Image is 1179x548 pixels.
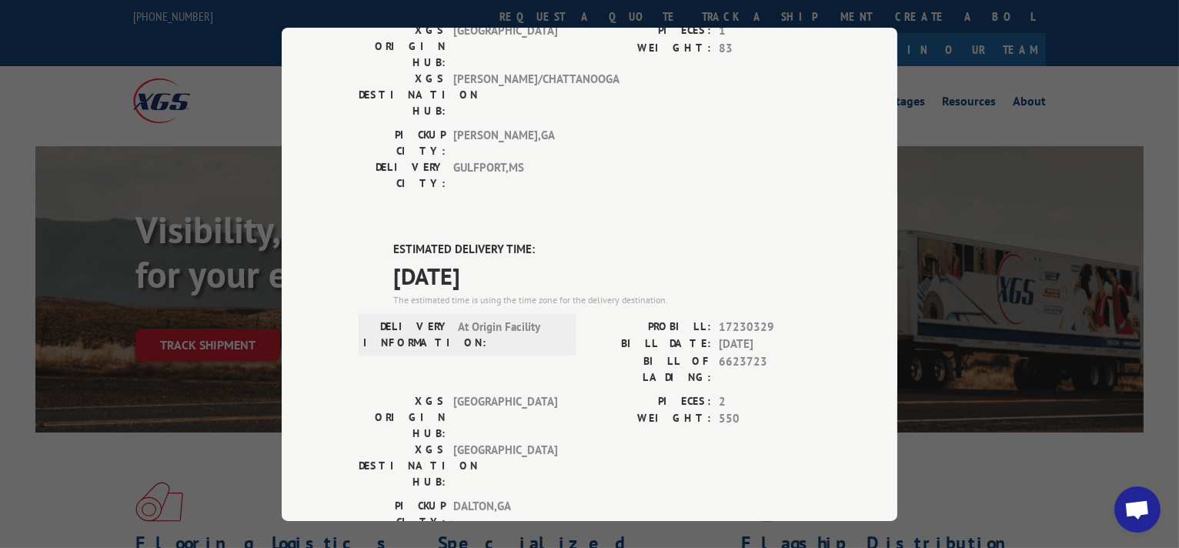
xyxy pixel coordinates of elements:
[589,336,711,353] label: BILL DATE:
[363,318,450,350] label: DELIVERY INFORMATION:
[719,22,820,40] span: 1
[589,318,711,336] label: PROBILL:
[359,497,446,530] label: PICKUP CITY:
[393,292,820,306] div: The estimated time is using the time zone for the delivery destination.
[719,393,820,410] span: 2
[719,353,820,385] span: 6623723
[589,410,711,428] label: WEIGHT:
[359,441,446,490] label: XGS DESTINATION HUB:
[453,71,557,119] span: [PERSON_NAME]/CHATTANOOGA
[453,497,557,530] span: DALTON , GA
[359,22,446,71] label: XGS ORIGIN HUB:
[589,22,711,40] label: PIECES:
[453,441,557,490] span: [GEOGRAPHIC_DATA]
[1114,486,1161,533] div: Open chat
[589,393,711,410] label: PIECES:
[359,159,446,192] label: DELIVERY CITY:
[458,318,562,350] span: At Origin Facility
[719,39,820,57] span: 83
[359,71,446,119] label: XGS DESTINATION HUB:
[453,393,557,441] span: [GEOGRAPHIC_DATA]
[719,410,820,428] span: 550
[359,393,446,441] label: XGS ORIGIN HUB:
[453,22,557,71] span: [GEOGRAPHIC_DATA]
[719,318,820,336] span: 17230329
[393,241,820,259] label: ESTIMATED DELIVERY TIME:
[719,336,820,353] span: [DATE]
[453,127,557,159] span: [PERSON_NAME] , GA
[589,39,711,57] label: WEIGHT:
[453,159,557,192] span: GULFPORT , MS
[359,127,446,159] label: PICKUP CITY:
[393,258,820,292] span: [DATE]
[589,353,711,385] label: BILL OF LADING:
